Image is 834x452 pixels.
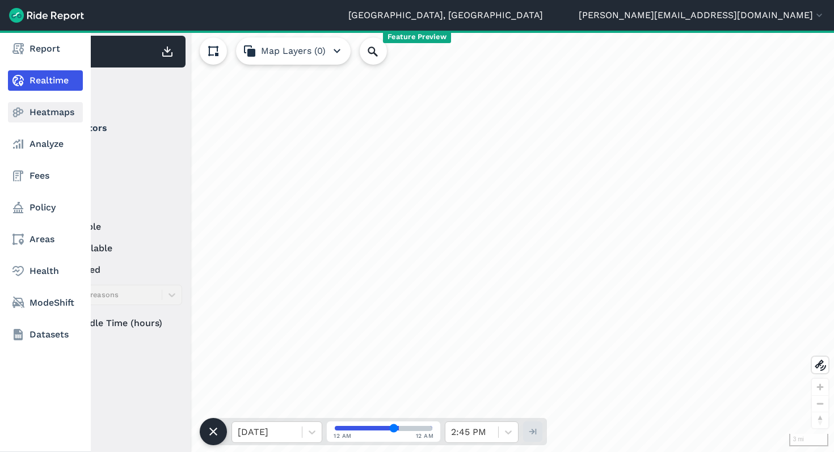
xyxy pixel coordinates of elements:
img: Ride Report [9,8,84,23]
a: Fees [8,166,83,186]
div: Filter [41,73,186,108]
button: Map Layers (0) [236,37,351,65]
a: ModeShift [8,293,83,313]
a: Areas [8,229,83,250]
a: Datasets [8,324,83,345]
a: Analyze [8,134,83,154]
label: Spin [46,166,182,179]
label: unavailable [46,242,182,255]
span: Feature Preview [383,31,451,43]
span: 12 AM [334,432,352,440]
summary: Operators [46,112,180,144]
summary: Status [46,188,180,220]
span: 12 AM [416,432,434,440]
label: available [46,220,182,234]
label: Lime [46,144,182,158]
a: [GEOGRAPHIC_DATA], [GEOGRAPHIC_DATA] [348,9,543,22]
div: Idle Time (hours) [46,313,182,333]
a: Realtime [8,70,83,91]
div: loading [36,31,834,452]
button: [PERSON_NAME][EMAIL_ADDRESS][DOMAIN_NAME] [579,9,825,22]
label: reserved [46,263,182,277]
a: Health [8,261,83,281]
a: Policy [8,197,83,218]
input: Search Location or Vehicles [360,37,405,65]
a: Report [8,39,83,59]
a: Heatmaps [8,102,83,122]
